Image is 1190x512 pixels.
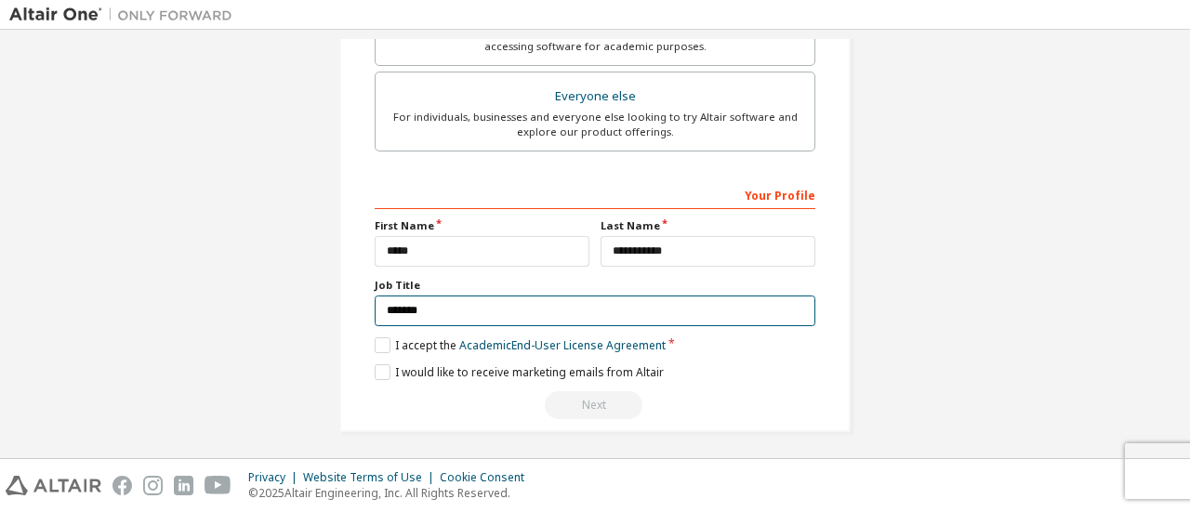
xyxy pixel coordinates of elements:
label: First Name [375,218,589,233]
div: Website Terms of Use [303,470,440,485]
p: © 2025 Altair Engineering, Inc. All Rights Reserved. [248,485,535,501]
img: linkedin.svg [174,476,193,495]
div: For faculty & administrators of academic institutions administering students and accessing softwa... [387,24,803,54]
div: Read and acccept EULA to continue [375,391,815,419]
label: I would like to receive marketing emails from Altair [375,364,664,380]
label: Job Title [375,278,815,293]
a: Academic End-User License Agreement [459,337,666,353]
img: facebook.svg [112,476,132,495]
img: youtube.svg [205,476,231,495]
img: instagram.svg [143,476,163,495]
div: Your Profile [375,179,815,209]
div: Everyone else [387,84,803,110]
div: Privacy [248,470,303,485]
img: Altair One [9,6,242,24]
div: For individuals, businesses and everyone else looking to try Altair software and explore our prod... [387,110,803,139]
label: I accept the [375,337,666,353]
img: altair_logo.svg [6,476,101,495]
div: Cookie Consent [440,470,535,485]
label: Last Name [601,218,815,233]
